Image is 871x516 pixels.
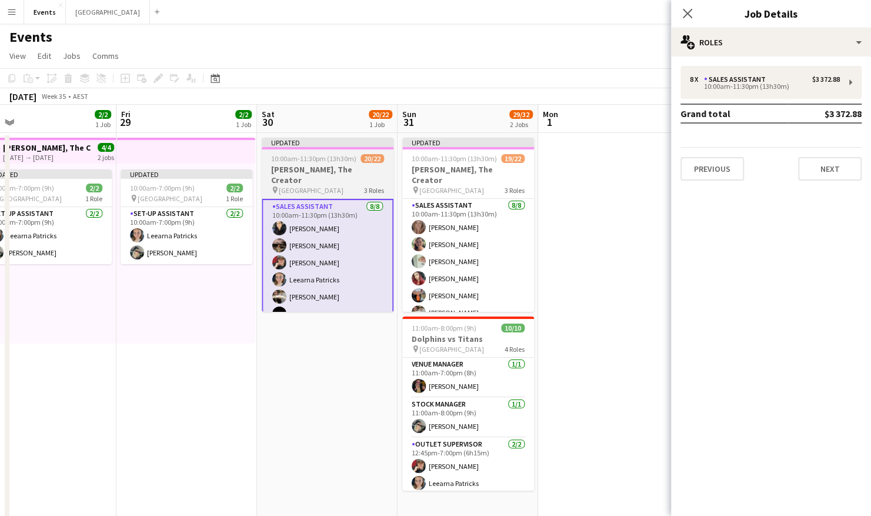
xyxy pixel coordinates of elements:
[690,84,840,89] div: 10:00am-11:30pm (13h30m)
[9,51,26,61] span: View
[262,138,393,312] app-job-card: Updated10:00am-11:30pm (13h30m)20/22[PERSON_NAME], The Creator [GEOGRAPHIC_DATA]3 RolesSales Assi...
[402,138,534,147] div: Updated
[95,110,111,119] span: 2/2
[412,324,476,332] span: 11:00am-8:00pm (9h)
[787,104,862,123] td: $3 372.88
[121,169,252,179] div: Updated
[402,164,534,185] h3: [PERSON_NAME], The Creator
[279,186,343,195] span: [GEOGRAPHIC_DATA]
[402,199,534,358] app-card-role: Sales Assistant8/810:00am-11:30pm (13h30m)[PERSON_NAME][PERSON_NAME][PERSON_NAME][PERSON_NAME][PE...
[24,1,66,24] button: Events
[402,138,534,312] app-job-card: Updated10:00am-11:30pm (13h30m)19/22[PERSON_NAME], The Creator [GEOGRAPHIC_DATA]3 RolesSales Assi...
[419,186,484,195] span: [GEOGRAPHIC_DATA]
[63,51,81,61] span: Jobs
[226,194,243,203] span: 1 Role
[671,6,871,21] h3: Job Details
[369,120,392,129] div: 1 Job
[121,169,252,264] app-job-card: Updated10:00am-7:00pm (9h)2/2 [GEOGRAPHIC_DATA]1 RoleSet-up Assistant2/210:00am-7:00pm (9h)Leearn...
[262,138,393,147] div: Updated
[505,186,525,195] span: 3 Roles
[73,92,88,101] div: AEST
[419,345,484,354] span: [GEOGRAPHIC_DATA]
[121,207,252,264] app-card-role: Set-up Assistant2/210:00am-7:00pm (9h)Leearna Patricks[PERSON_NAME]
[38,51,51,61] span: Edit
[671,28,871,56] div: Roles
[402,398,534,438] app-card-role: Stock Manager1/111:00am-8:00pm (9h)[PERSON_NAME]
[235,110,252,119] span: 2/2
[412,154,497,163] span: 10:00am-11:30pm (13h30m)
[271,154,356,163] span: 10:00am-11:30pm (13h30m)
[501,154,525,163] span: 19/22
[226,184,243,192] span: 2/2
[369,110,392,119] span: 20/22
[402,438,534,495] app-card-role: Outlet Supervisor2/212:45pm-7:00pm (6h15m)[PERSON_NAME]Leearna Patricks
[402,109,416,119] span: Sun
[812,75,840,84] div: $3 372.88
[5,48,31,64] a: View
[33,48,56,64] a: Edit
[680,157,744,181] button: Previous
[401,115,416,129] span: 31
[704,75,770,84] div: Sales Assistant
[9,28,52,46] h1: Events
[3,153,91,162] div: [DATE] → [DATE]
[260,115,275,129] span: 30
[98,152,114,162] div: 2 jobs
[402,358,534,398] app-card-role: Venue Manager1/111:00am-7:00pm (8h)[PERSON_NAME]
[95,120,111,129] div: 1 Job
[58,48,85,64] a: Jobs
[509,110,533,119] span: 29/32
[3,142,91,153] h3: [PERSON_NAME], The Creator
[510,120,532,129] div: 2 Jobs
[86,184,102,192] span: 2/2
[505,345,525,354] span: 4 Roles
[262,109,275,119] span: Sat
[98,143,114,152] span: 4/4
[798,157,862,181] button: Next
[680,104,787,123] td: Grand total
[361,154,384,163] span: 20/22
[543,109,558,119] span: Mon
[88,48,124,64] a: Comms
[138,194,202,203] span: [GEOGRAPHIC_DATA]
[402,334,534,344] h3: Dolphins vs Titans
[364,186,384,195] span: 3 Roles
[39,92,68,101] span: Week 35
[262,164,393,185] h3: [PERSON_NAME], The Creator
[541,115,558,129] span: 1
[121,109,131,119] span: Fri
[501,324,525,332] span: 10/10
[92,51,119,61] span: Comms
[9,91,36,102] div: [DATE]
[262,199,393,361] app-card-role: Sales Assistant8/810:00am-11:30pm (13h30m)[PERSON_NAME][PERSON_NAME][PERSON_NAME]Leearna Patricks...
[119,115,131,129] span: 29
[402,317,534,491] app-job-card: 11:00am-8:00pm (9h)10/10Dolphins vs Titans [GEOGRAPHIC_DATA]4 RolesVenue Manager1/111:00am-7:00pm...
[236,120,251,129] div: 1 Job
[85,194,102,203] span: 1 Role
[690,75,704,84] div: 8 x
[66,1,150,24] button: [GEOGRAPHIC_DATA]
[130,184,195,192] span: 10:00am-7:00pm (9h)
